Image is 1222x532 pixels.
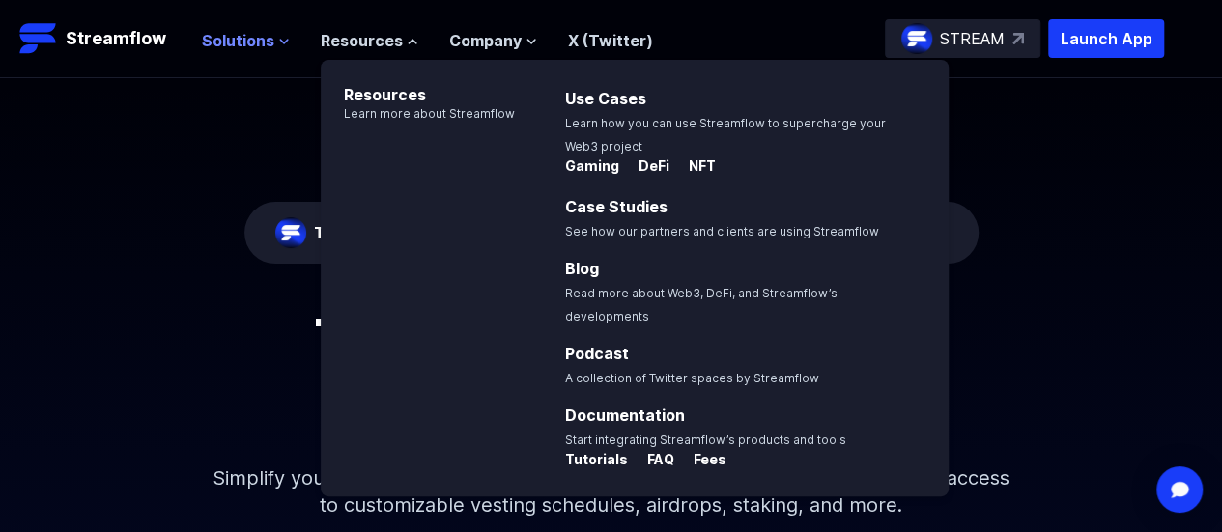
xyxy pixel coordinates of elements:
[565,116,886,154] span: Learn how you can use Streamflow to supercharge your Web3 project
[202,29,290,52] button: Solutions
[1156,466,1203,513] div: Open Intercom Messenger
[314,223,485,242] span: The ticker is STREAM:
[321,29,403,52] span: Resources
[565,433,846,447] span: Start integrating Streamflow’s products and tools
[449,29,537,52] button: Company
[565,224,879,238] span: See how our partners and clients are using Streamflow
[885,19,1040,58] a: STREAM
[19,19,183,58] a: Streamflow
[673,156,716,176] p: NFT
[568,31,653,50] a: X (Twitter)
[565,450,628,469] p: Tutorials
[565,156,619,176] p: Gaming
[565,259,599,278] a: Blog
[565,197,668,216] a: Case Studies
[275,217,306,248] img: streamflow-logo-circle.png
[565,158,623,178] a: Gaming
[632,452,678,471] a: FAQ
[565,406,685,425] a: Documentation
[673,158,716,178] a: NFT
[623,156,669,176] p: DeFi
[19,19,58,58] img: Streamflow Logo
[565,89,646,108] a: Use Cases
[632,450,674,469] p: FAQ
[565,371,819,385] span: A collection of Twitter spaces by Streamflow
[314,221,805,244] div: Check eligibility and participate in the launch!
[565,452,632,471] a: Tutorials
[901,23,932,54] img: streamflow-logo-circle.png
[321,106,515,122] p: Learn more about Streamflow
[449,29,522,52] span: Company
[623,158,673,178] a: DeFi
[1048,19,1164,58] button: Launch App
[321,29,418,52] button: Resources
[565,344,629,363] a: Podcast
[202,29,274,52] span: Solutions
[1012,33,1024,44] img: top-right-arrow.svg
[565,286,838,323] span: Read more about Web3, DeFi, and Streamflow’s developments
[678,452,726,471] a: Fees
[177,310,1046,434] h1: Token management infrastructure
[678,450,726,469] p: Fees
[321,60,515,106] p: Resources
[940,27,1005,50] p: STREAM
[66,25,166,52] p: Streamflow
